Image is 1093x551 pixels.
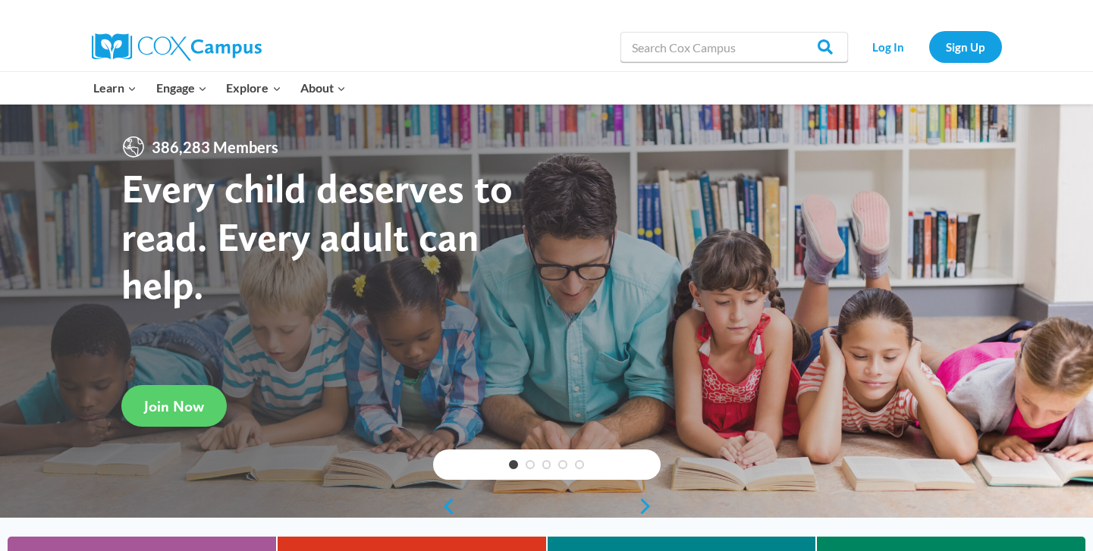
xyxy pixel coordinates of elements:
a: Join Now [121,385,227,427]
span: 386,283 Members [146,135,284,159]
a: 2 [526,460,535,469]
a: Log In [856,31,922,62]
a: Sign Up [929,31,1002,62]
img: Cox Campus [92,33,262,61]
div: content slider buttons [433,491,661,521]
nav: Primary Navigation [84,72,356,104]
span: Engage [156,78,207,98]
a: 3 [542,460,551,469]
span: Explore [226,78,281,98]
input: Search Cox Campus [620,32,848,62]
a: next [638,497,661,515]
a: 5 [575,460,584,469]
a: 4 [558,460,567,469]
a: previous [433,497,456,515]
strong: Every child deserves to read. Every adult can help. [121,164,513,308]
nav: Secondary Navigation [856,31,1002,62]
span: Learn [93,78,137,98]
span: Join Now [144,397,204,415]
a: 1 [509,460,518,469]
span: About [300,78,346,98]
